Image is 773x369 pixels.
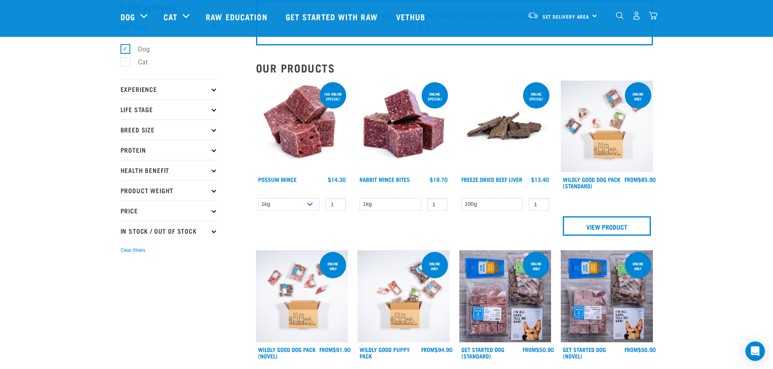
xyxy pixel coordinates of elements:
[121,11,135,23] a: Dog
[164,11,177,23] a: Cat
[319,348,333,351] span: FROM
[624,178,638,181] span: FROM
[649,11,657,20] img: home-icon@2x.png
[319,346,351,353] div: $91.90
[616,12,624,19] img: home-icon-1@2x.png
[125,57,151,67] label: Cat
[528,12,538,19] img: van-moving.png
[256,62,653,74] h2: Our Products
[531,176,549,183] div: $13.40
[459,81,551,173] img: Stack Of Freeze Dried Beef Liver For Pets
[632,11,641,20] img: user.png
[459,250,551,342] img: NSP Dog Standard Update
[121,180,218,200] p: Product Weight
[121,160,218,180] p: Health Benefit
[563,348,606,357] a: Get Started Dog (Novel)
[523,88,549,105] div: ONLINE SPECIAL!
[357,250,450,342] img: Puppy 0 2sec
[563,178,620,187] a: Wildly Good Dog Pack (Standard)
[320,88,346,105] div: 1kg online special!
[461,348,504,357] a: Get Started Dog (Standard)
[121,79,218,99] p: Experience
[258,348,316,357] a: Wildly Good Dog Pack (Novel)
[357,81,450,173] img: Whole Minced Rabbit Cubes 01
[121,247,145,254] button: Clear filters
[427,198,448,211] input: 1
[543,15,590,18] span: Set Delivery Area
[461,178,522,181] a: Freeze Dried Beef Liver
[561,250,653,342] img: NSP Dog Novel Update
[125,44,153,54] label: Dog
[320,258,346,275] div: Online Only
[198,0,277,33] a: Raw Education
[422,88,448,105] div: ONLINE SPECIAL!
[745,341,765,361] div: Open Intercom Messenger
[624,348,638,351] span: FROM
[561,81,653,173] img: Dog 0 2sec
[529,198,549,211] input: 1
[256,81,348,173] img: 1102 Possum Mince 01
[624,346,656,353] div: $56.90
[360,178,410,181] a: Rabbit Mince Bites
[388,0,436,33] a: Vethub
[121,221,218,241] p: In Stock / Out Of Stock
[360,348,410,357] a: Wildly Good Puppy Pack
[325,198,346,211] input: 1
[523,346,554,353] div: $50.90
[523,258,549,275] div: online only
[563,216,651,236] a: View Product
[421,348,435,351] span: FROM
[422,258,448,275] div: Online Only
[625,88,651,105] div: Online Only
[256,250,348,342] img: Dog Novel 0 2sec
[430,176,448,183] div: $19.70
[328,176,346,183] div: $14.30
[421,346,452,353] div: $94.90
[121,99,218,119] p: Life Stage
[121,140,218,160] p: Protein
[278,0,388,33] a: Get started with Raw
[523,348,536,351] span: FROM
[625,258,651,275] div: online only
[258,178,297,181] a: Possum Mince
[121,119,218,140] p: Breed Size
[121,200,218,221] p: Price
[624,176,656,183] div: $85.90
